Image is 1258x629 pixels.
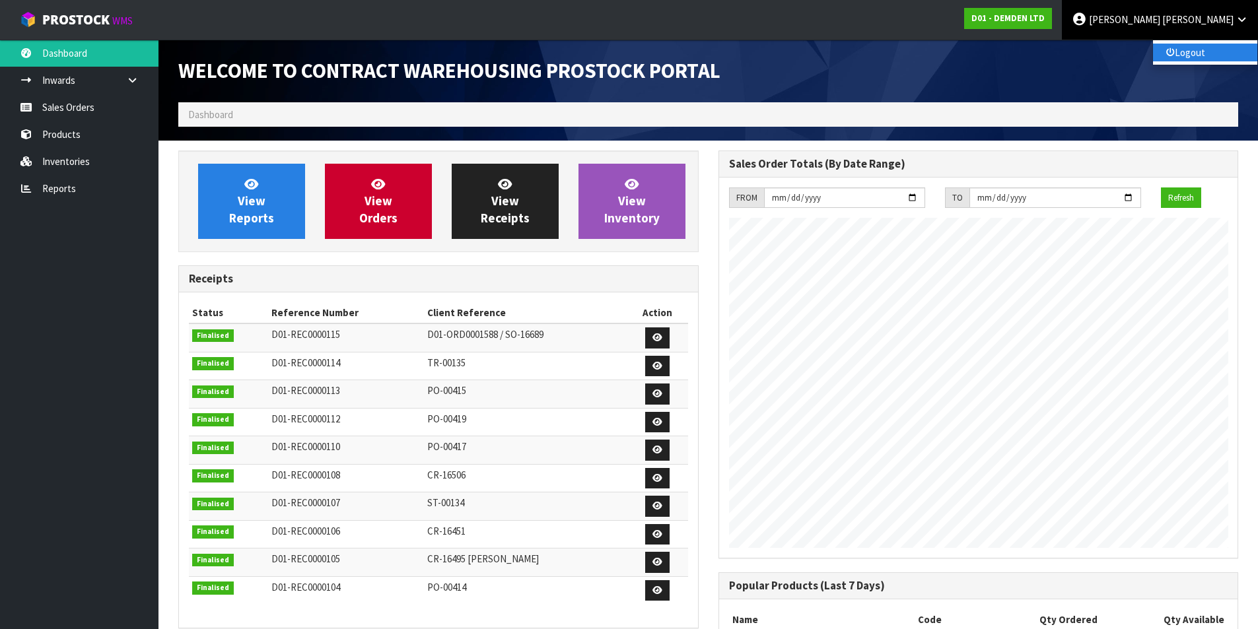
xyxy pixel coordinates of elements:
span: Finalised [192,581,234,595]
span: D01-REC0000107 [271,496,340,509]
span: Finalised [192,385,234,399]
span: Dashboard [188,108,233,121]
h3: Sales Order Totals (By Date Range) [729,158,1228,170]
div: FROM [729,187,764,209]
span: [PERSON_NAME] [1162,13,1234,26]
span: TR-00135 [427,356,466,369]
a: ViewOrders [325,164,432,239]
a: Logout [1153,44,1257,61]
span: D01-REC0000104 [271,581,340,593]
span: D01-REC0000113 [271,384,340,397]
span: D01-REC0000110 [271,440,340,453]
span: Finalised [192,413,234,426]
span: View Reports [229,176,274,226]
span: ProStock [42,11,110,28]
h3: Receipts [189,273,688,285]
div: TO [945,187,969,209]
a: ViewReports [198,164,305,239]
img: cube-alt.png [20,11,36,28]
span: PO-00415 [427,384,466,397]
th: Reference Number [268,302,424,323]
span: View Inventory [604,176,660,226]
span: CR-16451 [427,525,466,537]
span: D01-REC0000114 [271,356,340,369]
a: ViewInventory [578,164,685,239]
span: D01-ORD0001588 / SO-16689 [427,328,543,341]
h3: Popular Products (Last 7 Days) [729,579,1228,592]
span: Finalised [192,525,234,539]
span: PO-00414 [427,581,466,593]
span: Welcome to Contract Warehousing ProStock Portal [178,57,720,84]
span: D01-REC0000108 [271,469,340,481]
span: Finalised [192,498,234,511]
th: Client Reference [424,302,628,323]
span: View Orders [359,176,398,226]
span: [PERSON_NAME] [1089,13,1160,26]
a: ViewReceipts [452,164,559,239]
span: Finalised [192,329,234,343]
span: PO-00419 [427,413,466,425]
span: Finalised [192,469,234,482]
span: D01-REC0000112 [271,413,340,425]
button: Refresh [1161,187,1201,209]
span: D01-REC0000105 [271,552,340,565]
span: Finalised [192,554,234,567]
th: Status [189,302,268,323]
span: CR-16506 [427,469,466,481]
small: WMS [112,15,133,27]
span: D01-REC0000115 [271,328,340,341]
th: Action [627,302,687,323]
span: PO-00417 [427,440,466,453]
strong: D01 - DEMDEN LTD [971,13,1045,24]
span: ST-00134 [427,496,464,509]
span: Finalised [192,357,234,370]
span: View Receipts [481,176,530,226]
span: D01-REC0000106 [271,525,340,537]
span: Finalised [192,442,234,455]
span: CR-16495 [PERSON_NAME] [427,552,539,565]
